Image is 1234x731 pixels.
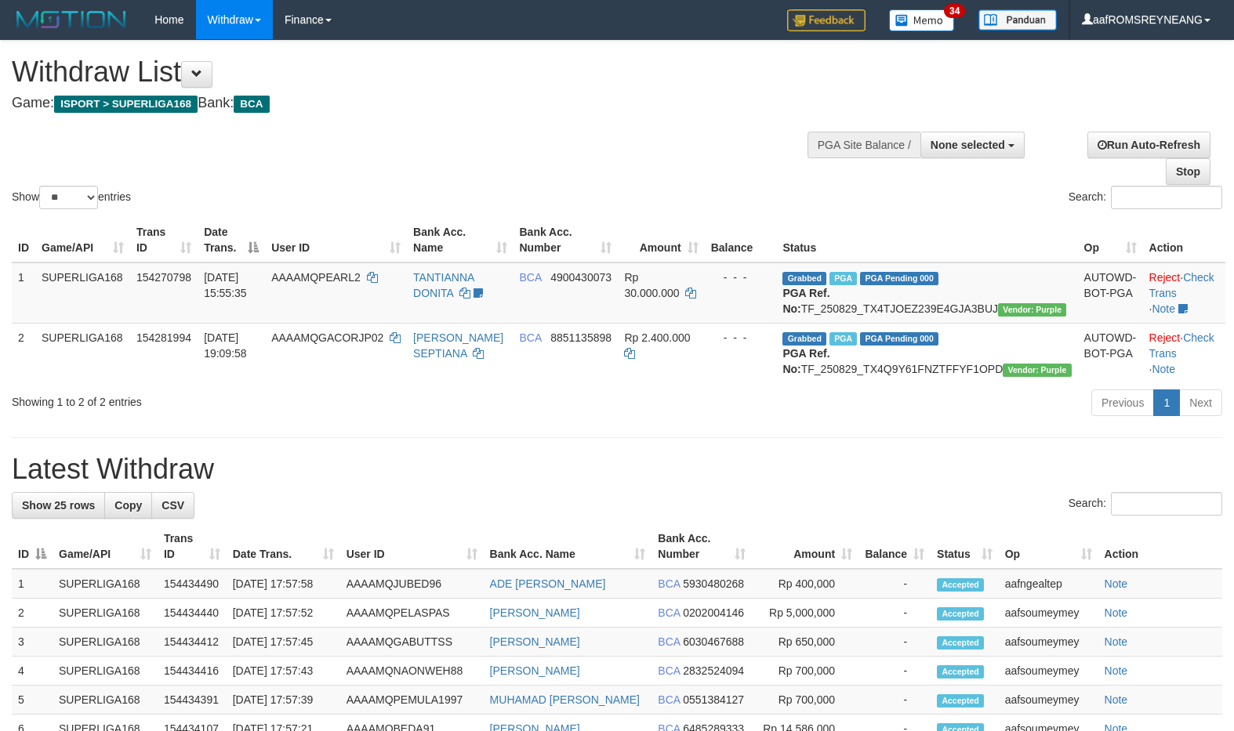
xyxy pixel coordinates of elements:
[999,569,1098,599] td: aafngealtep
[808,132,920,158] div: PGA Site Balance /
[1179,389,1222,416] a: Next
[752,569,858,599] td: Rp 400,000
[413,271,474,299] a: TANTIANNA DONITA
[1149,271,1181,284] a: Reject
[782,332,826,346] span: Grabbed
[12,686,53,715] td: 5
[265,218,407,262] th: User ID: activate to sort column ascending
[104,492,152,519] a: Copy
[130,218,198,262] th: Trans ID: activate to sort column ascending
[340,657,484,686] td: AAAAMQNAONWEH88
[1003,364,1071,377] span: Vendor URL: https://trx4.1velocity.biz
[1149,331,1214,360] a: Check Trans
[53,524,158,569] th: Game/API: activate to sort column ascending
[1078,262,1143,324] td: AUTOWD-BOT-PGA
[1105,606,1128,619] a: Note
[776,262,1077,324] td: TF_250829_TX4TJOEZ239E4GJA3BUJ
[550,331,612,344] span: Copy 8851135898 to clipboard
[658,606,680,619] span: BCA
[1153,389,1180,416] a: 1
[1143,262,1225,324] td: · ·
[53,569,158,599] td: SUPERLIGA168
[782,287,829,315] b: PGA Ref. No:
[413,331,503,360] a: [PERSON_NAME] SEPTIANA
[271,331,383,344] span: AAAAMQGACORJP02
[937,694,984,707] span: Accepted
[340,569,484,599] td: AAAAMQJUBED96
[1069,186,1222,209] label: Search:
[829,332,857,346] span: Marked by aafnonsreyleab
[54,96,198,113] span: ISPORT > SUPERLIGA168
[340,628,484,657] td: AAAAMQGABUTTSS
[12,323,35,383] td: 2
[787,9,866,31] img: Feedback.jpg
[271,271,361,284] span: AAAAMQPEARL2
[944,4,965,18] span: 34
[12,569,53,599] td: 1
[35,323,130,383] td: SUPERLIGA168
[151,492,194,519] a: CSV
[12,454,1222,485] h1: Latest Withdraw
[136,271,191,284] span: 154270798
[158,686,227,715] td: 154434391
[931,139,1005,151] span: None selected
[158,569,227,599] td: 154434490
[1105,577,1128,590] a: Note
[162,499,184,512] span: CSV
[227,686,340,715] td: [DATE] 17:57:39
[227,524,340,569] th: Date Trans.: activate to sort column ascending
[683,606,744,619] span: Copy 0202004146 to clipboard
[12,56,807,88] h1: Withdraw List
[227,657,340,686] td: [DATE] 17:57:43
[624,331,690,344] span: Rp 2.400.000
[22,499,95,512] span: Show 25 rows
[234,96,269,113] span: BCA
[999,686,1098,715] td: aafsoumeymey
[683,693,744,706] span: Copy 0551384127 to clipboard
[12,262,35,324] td: 1
[999,657,1098,686] td: aafsoumeymey
[782,347,829,375] b: PGA Ref. No:
[520,271,542,284] span: BCA
[1105,635,1128,648] a: Note
[858,569,931,599] td: -
[204,271,247,299] span: [DATE] 15:55:35
[53,686,158,715] td: SUPERLIGA168
[858,686,931,715] td: -
[12,218,35,262] th: ID
[998,303,1066,317] span: Vendor URL: https://trx4.1velocity.biz
[782,272,826,285] span: Grabbed
[858,599,931,628] td: -
[858,524,931,569] th: Balance: activate to sort column ascending
[114,499,142,512] span: Copy
[683,664,744,677] span: Copy 2832524094 to clipboard
[752,686,858,715] td: Rp 700,000
[490,577,606,590] a: ADE [PERSON_NAME]
[705,218,777,262] th: Balance
[227,569,340,599] td: [DATE] 17:57:58
[999,628,1098,657] td: aafsoumeymey
[53,599,158,628] td: SUPERLIGA168
[158,657,227,686] td: 154434416
[1105,664,1128,677] a: Note
[658,664,680,677] span: BCA
[1143,218,1225,262] th: Action
[1152,302,1175,315] a: Note
[858,657,931,686] td: -
[53,657,158,686] td: SUPERLIGA168
[752,657,858,686] td: Rp 700,000
[490,606,580,619] a: [PERSON_NAME]
[683,577,744,590] span: Copy 5930480268 to clipboard
[514,218,619,262] th: Bank Acc. Number: activate to sort column ascending
[53,628,158,657] td: SUPERLIGA168
[1105,693,1128,706] a: Note
[1111,492,1222,516] input: Search:
[227,628,340,657] td: [DATE] 17:57:45
[829,272,857,285] span: Marked by aafmaleo
[1152,363,1175,375] a: Note
[340,686,484,715] td: AAAAMQPEMULA1997
[658,635,680,648] span: BCA
[407,218,513,262] th: Bank Acc. Name: activate to sort column ascending
[776,323,1077,383] td: TF_250829_TX4Q9Y61FNZTFFYF1OPD
[12,492,105,519] a: Show 25 rows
